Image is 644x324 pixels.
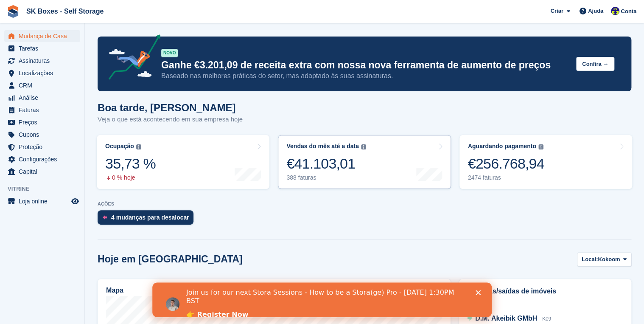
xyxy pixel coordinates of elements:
div: Aguardando pagamento [468,143,536,150]
a: SK Boxes - Self Storage [23,4,107,18]
h2: Hoje em [GEOGRAPHIC_DATA] [98,254,243,265]
p: Baseado nas melhores práticas do setor, mas adaptado às suas assinaturas. [161,71,569,81]
img: icon-info-grey-7440780725fd019a000dd9b08b2336e03edf1995a4989e88bcd33f0948082b44.svg [136,144,141,149]
span: Ajuda [588,7,603,15]
div: Vendas do mês até a data [286,143,358,150]
div: [DATE] [467,301,623,309]
p: Veja o que está acontecendo em sua empresa hoje [98,115,243,124]
a: menu [4,79,80,91]
span: Proteção [19,141,70,153]
span: CRM [19,79,70,91]
div: Fechar [323,8,332,13]
button: Confira → [576,57,614,71]
a: menu [4,104,80,116]
img: icon-info-grey-7440780725fd019a000dd9b08b2336e03edf1995a4989e88bcd33f0948082b44.svg [538,144,543,149]
span: Capital [19,166,70,177]
span: Localizações [19,67,70,79]
a: 4 mudanças para desalocar [98,210,198,229]
a: menu [4,195,80,207]
div: €41.103,01 [286,155,366,172]
img: stora-icon-8386f47178a22dfd0bd8f6a31ec36ba5ce8667c1dd55bd0f319d3a0aa187defe.svg [7,5,20,18]
img: move_outs_to_deallocate_icon-f764333ba52eb49d3ac5e1228854f67142a1ed5810a6f6cc68b1a99e826820c5.svg [103,215,107,220]
span: Configurações [19,153,70,165]
span: Preços [19,116,70,128]
a: menu [4,55,80,67]
img: price-adjustments-announcement-icon-8257ccfd72463d97f412b2fc003d46551f7dbcb40ab6d574587a9cd5c0d94... [101,34,161,83]
span: Vitrine [8,185,84,193]
span: Tarefas [19,42,70,54]
h2: Mapa [106,287,123,294]
h1: Boa tarde, [PERSON_NAME] [98,102,243,113]
span: Kokoom [598,255,620,264]
p: Ganhe €3.201,09 de receita extra com nossa nova ferramenta de aumento de preços [161,59,569,71]
span: K09 [542,316,551,322]
p: AÇÕES [98,201,631,207]
div: 2474 faturas [468,174,544,181]
a: Aguardando pagamento €256.768,94 2474 faturas [459,135,632,189]
h2: Entradas/saídas de imóveis [467,286,623,296]
span: Assinaturas [19,55,70,67]
div: NOVO [161,49,178,57]
a: menu [4,166,80,177]
img: Rita Ferreira [611,7,619,15]
a: Loja de pré-visualização [70,196,80,206]
span: Análise [19,92,70,104]
div: 388 faturas [286,174,366,181]
a: Vendas do mês até a data €41.103,01 388 faturas [278,135,451,189]
iframe: Intercom live chat barra de notificação [152,282,492,317]
a: menu [4,116,80,128]
a: menu [4,92,80,104]
a: Ocupação 35,73 % 0 % hoje [97,135,269,189]
a: menu [4,129,80,141]
div: €256.768,94 [468,155,544,172]
span: Mudança de Casa [19,30,70,42]
a: 👉 Register Now [34,28,96,37]
span: Loja online [19,195,70,207]
span: Cupons [19,129,70,141]
a: menu [4,141,80,153]
a: menu [4,153,80,165]
a: menu [4,30,80,42]
div: 35,73 % [105,155,156,172]
a: menu [4,42,80,54]
span: Local: [582,255,598,264]
button: Local: Kokoom [577,252,631,266]
span: Conta [621,7,636,16]
img: icon-info-grey-7440780725fd019a000dd9b08b2336e03edf1995a4989e88bcd33f0948082b44.svg [361,144,366,149]
div: 0 % hoje [105,174,156,181]
span: Faturas [19,104,70,116]
div: Ocupação [105,143,134,150]
span: Criar [550,7,563,15]
span: D.M. Akeibik GMbH [475,315,537,322]
div: 4 mudanças para desalocar [111,214,189,221]
a: menu [4,67,80,79]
